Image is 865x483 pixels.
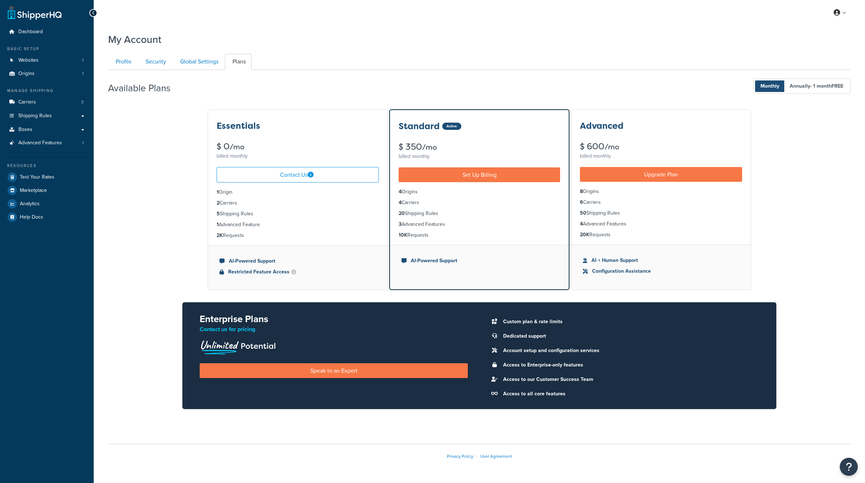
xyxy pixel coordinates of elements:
[399,188,402,196] strong: 4
[18,57,39,63] span: Websites
[5,96,88,109] a: Carriers 3
[442,123,461,130] div: Active
[108,54,137,70] a: Profile
[20,174,54,180] span: Test Your Rates
[82,140,84,146] span: 1
[217,210,379,218] li: Shipping Rules
[480,453,512,460] a: User Agreement
[5,25,88,39] li: Dashboard
[500,331,759,341] li: Dedicated support
[18,140,62,146] span: Advanced Features
[18,71,35,77] span: Origins
[81,99,84,105] span: 3
[82,57,84,63] span: 1
[402,257,557,265] li: AI-Powered Support
[18,29,43,35] span: Dashboard
[399,210,405,217] strong: 20
[217,142,379,151] div: $ 0
[399,199,560,207] li: Carriers
[5,46,88,52] div: Basic Setup
[399,122,440,131] h3: Standard
[580,209,742,217] li: Shipping Rules
[5,67,88,80] li: Origins
[8,5,62,20] a: ShipperHQ Home
[217,232,223,239] strong: 2K
[399,220,560,228] li: Advanced Features
[108,32,161,47] h1: My Account
[5,197,88,210] a: Analytics
[580,167,742,182] a: Upgrade Plan
[108,83,181,93] h2: Available Plans
[580,198,583,206] strong: 6
[217,188,219,196] strong: 1
[219,268,376,276] li: Restricted Feature Access
[5,184,88,197] a: Marketplace
[580,121,624,131] h3: Advanced
[5,171,88,184] a: Test Your Rates
[5,136,88,150] li: Advanced Features
[217,151,379,161] div: billed monthly
[840,458,858,476] button: Open Resource Center
[399,210,560,218] li: Shipping Rules
[5,96,88,109] li: Carriers
[5,123,88,136] a: Boxes
[399,199,402,206] strong: 4
[217,210,220,218] strong: 5
[5,136,88,150] a: Advanced Features 1
[20,201,40,207] span: Analytics
[580,231,742,239] li: Requests
[230,142,244,152] small: /mo
[225,54,252,70] a: Plans
[500,346,759,356] li: Account setup and configuration services
[5,211,88,224] a: Help Docs
[399,231,560,239] li: Requests
[784,80,849,92] span: Annually
[580,142,742,151] div: $ 600
[217,221,379,229] li: Advanced Feature
[580,220,583,228] strong: 4
[399,220,402,228] strong: 3
[20,188,47,194] span: Marketplace
[5,163,88,169] div: Resources
[82,71,84,77] span: 1
[18,99,36,105] span: Carriers
[580,151,742,161] div: billed monthly
[200,363,468,378] a: Speak to an Expert
[447,453,473,460] a: Privacy Policy
[5,54,88,67] a: Websites 1
[580,220,742,228] li: Advanced Features
[217,199,379,207] li: Carriers
[217,221,219,228] strong: 1
[399,188,560,196] li: Origins
[500,374,759,385] li: Access to our Customer Success Team
[5,88,88,94] div: Manage Shipping
[476,453,477,460] span: |
[500,360,759,370] li: Access to Enterprise-only features
[5,67,88,80] a: Origins 1
[200,314,468,324] h2: Enterprise Plans
[20,214,43,220] span: Help Docs
[583,267,739,275] li: Configuration Assistance
[399,152,560,162] div: billed monthly
[217,232,379,240] li: Requests
[217,121,260,131] h3: Essentials
[580,209,586,217] strong: 50
[580,188,742,196] li: Origins
[217,199,219,207] strong: 2
[399,167,560,182] a: Set Up Billing
[831,82,843,90] b: FREE
[217,188,379,196] li: Origin
[604,142,619,152] small: /mo
[753,79,851,94] button: Monthly Annually- 1 monthFREE
[580,188,583,195] strong: 8
[217,167,379,183] a: Contact Us
[810,82,843,90] span: - 1 month
[583,256,739,264] li: AI + Human Support
[5,109,88,123] a: Shipping Rules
